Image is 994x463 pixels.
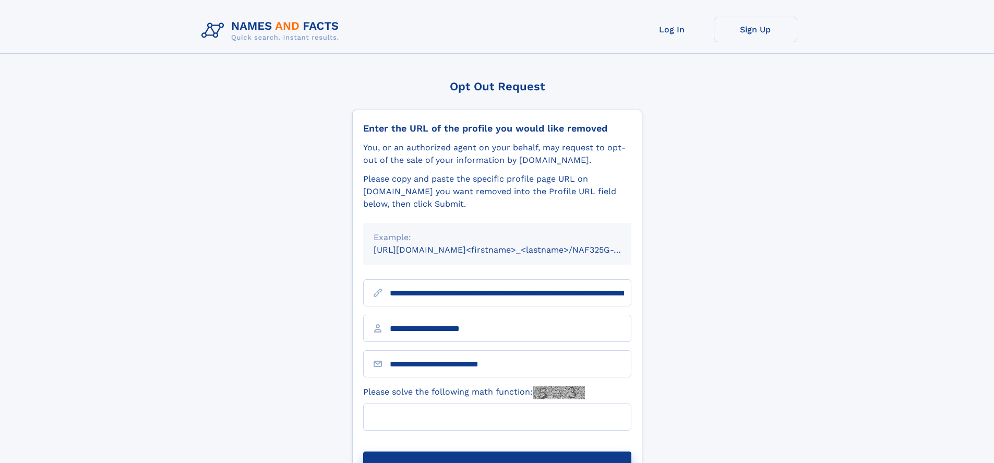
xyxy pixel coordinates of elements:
img: Logo Names and Facts [197,17,348,45]
div: Example: [374,231,621,244]
div: Please copy and paste the specific profile page URL on [DOMAIN_NAME] you want removed into the Pr... [363,173,631,210]
div: You, or an authorized agent on your behalf, may request to opt-out of the sale of your informatio... [363,141,631,167]
label: Please solve the following math function: [363,386,585,399]
div: Opt Out Request [352,80,642,93]
small: [URL][DOMAIN_NAME]<firstname>_<lastname>/NAF325G-xxxxxxxx [374,245,651,255]
div: Enter the URL of the profile you would like removed [363,123,631,134]
a: Sign Up [714,17,797,42]
a: Log In [630,17,714,42]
